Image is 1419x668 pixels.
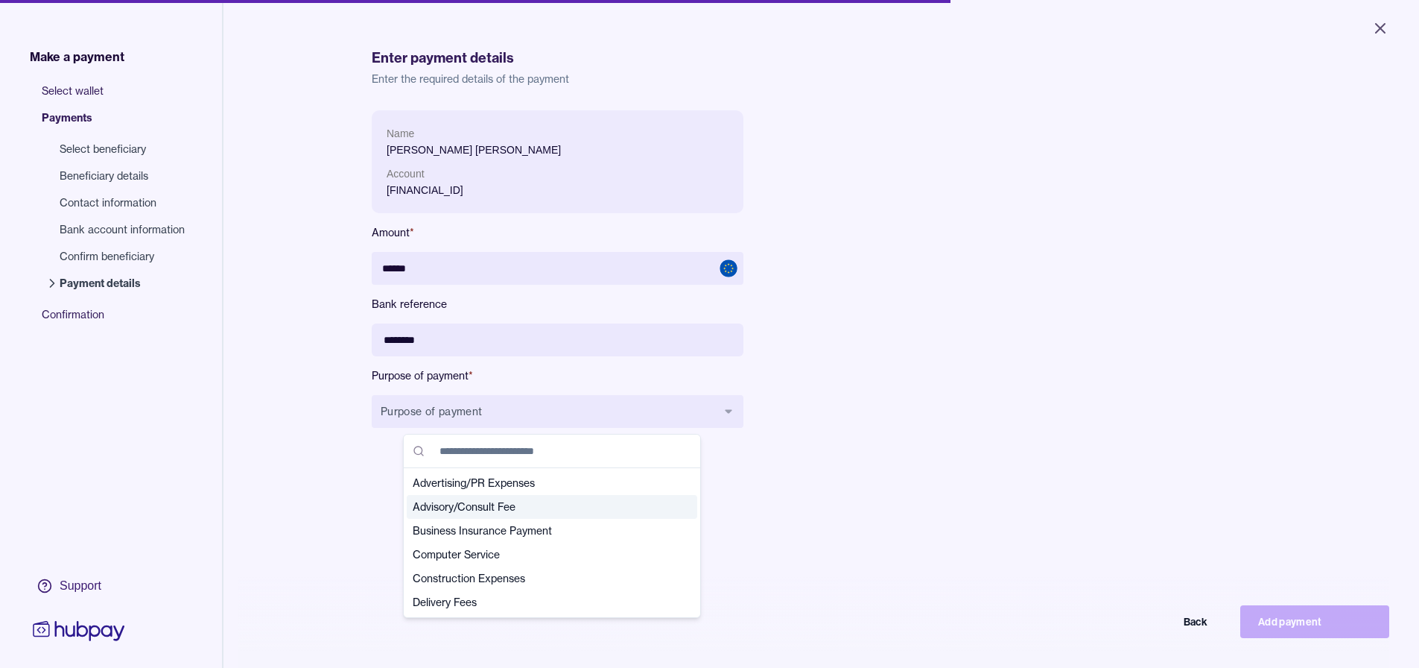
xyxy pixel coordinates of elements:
span: Computer Service [413,547,673,562]
div: Support [60,578,101,594]
span: Confirm beneficiary [60,249,185,264]
span: Delivery Fees [413,595,673,610]
p: Account [387,166,728,182]
p: [PERSON_NAME] [PERSON_NAME] [387,142,728,158]
span: Bank account information [60,222,185,237]
span: Payment details [60,276,185,291]
p: [FINANCIAL_ID] [387,182,728,198]
span: Select wallet [42,83,200,110]
a: Support [30,570,128,602]
span: Contact information [60,195,185,210]
button: Close [1353,12,1407,45]
span: Select beneficiary [60,142,185,157]
span: Make a payment [30,48,124,66]
span: Advisory/Consult Fee [413,500,673,514]
span: Construction Expenses [413,571,673,586]
p: Enter the required details of the payment [372,72,1271,86]
span: Payments [42,110,200,137]
span: Business Insurance Payment [413,523,673,538]
button: Back [1076,605,1225,638]
label: Amount [372,225,743,240]
label: Bank reference [372,297,743,312]
span: Advertising/PR Expenses [413,476,673,491]
span: Beneficiary details [60,168,185,183]
span: Confirmation [42,307,200,334]
p: Name [387,125,728,142]
h1: Enter payment details [372,48,1271,69]
label: Purpose of payment [372,368,743,383]
button: Purpose of payment [372,395,743,428]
